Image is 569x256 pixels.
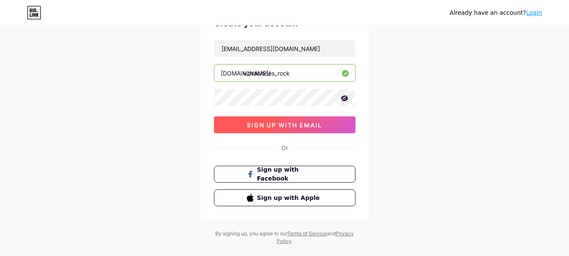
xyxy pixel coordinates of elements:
[257,165,322,183] span: Sign up with Facebook
[257,194,322,202] span: Sign up with Apple
[214,189,355,206] button: Sign up with Apple
[214,65,355,81] input: username
[526,9,542,16] a: Login
[247,121,322,129] span: sign up with email
[214,166,355,183] button: Sign up with Facebook
[287,230,327,237] a: Terms of Service
[213,230,356,245] div: By signing up, you agree to our and .
[214,116,355,133] button: sign up with email
[214,40,355,57] input: Email
[221,69,270,78] div: [DOMAIN_NAME]/
[450,8,542,17] div: Already have an account?
[281,143,288,152] div: Or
